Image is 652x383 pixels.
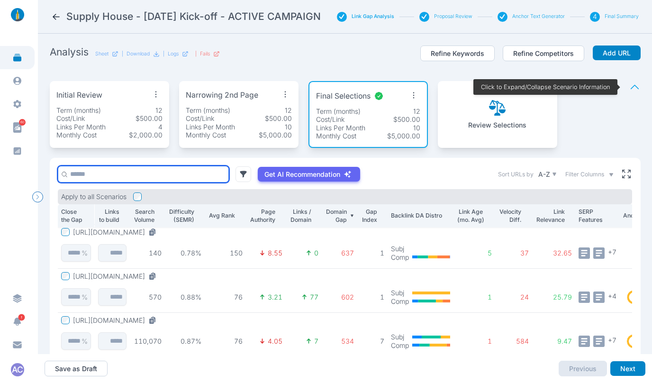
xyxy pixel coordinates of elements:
p: 0.88% [168,293,202,301]
p: $500.00 [136,114,163,123]
p: 570 [133,293,162,301]
p: Links to build [98,208,119,224]
p: 12 [155,106,163,115]
p: 76 [208,337,243,346]
p: 5 [457,249,492,257]
p: 77 [310,293,318,301]
p: Term (months) [186,106,230,115]
div: 4 [590,12,600,22]
button: [URL][DOMAIN_NAME] [73,316,160,325]
p: Links Per Month [186,123,235,131]
p: $5,000.00 [259,131,292,139]
p: 1 [457,293,492,301]
p: 110,070 [133,337,162,346]
p: 534 [325,337,354,346]
p: Cost/Link [186,114,214,123]
p: Close the Gap [61,208,84,224]
span: 60 [19,119,26,126]
p: Term (months) [56,106,101,115]
p: Domain Gap [325,208,347,224]
p: 32.65 [535,249,572,257]
p: 1 [361,249,384,257]
p: 12 [285,106,292,115]
p: 7 [361,337,384,346]
button: Filter Columns [565,170,614,179]
p: 10 [285,123,292,131]
p: Subj [391,289,409,297]
p: Page Authority [249,208,275,224]
p: 37 [498,249,529,257]
span: Filter Columns [565,170,604,179]
p: 4 [158,123,163,131]
p: 140 [133,249,162,257]
p: 9.47 [535,337,572,346]
p: $5,000.00 [387,132,420,140]
p: Narrowing 2nd Page [186,90,258,101]
button: Final Summary [605,13,639,20]
p: 1 [457,337,492,346]
button: [URL][DOMAIN_NAME] [73,228,160,237]
p: Monthly Cost [186,131,226,139]
p: Avg Rank [208,211,235,220]
p: Gap Index [361,208,377,224]
p: % [81,249,88,257]
p: Link Age (mo. Avg) [457,208,485,224]
p: Initial Review [56,90,102,101]
p: Apply to all Scenarios [61,192,127,201]
p: 24 [498,293,529,301]
p: Search Volume [133,208,154,224]
button: Anchor Text Generator [512,13,565,20]
p: Subj [391,333,409,341]
p: 10 [413,124,420,132]
span: + 7 [608,247,616,256]
p: $500.00 [393,115,420,124]
button: Refine Competitors [503,46,584,62]
p: Sheet [95,51,109,57]
p: Links Per Month [316,124,365,132]
p: % [81,293,88,301]
p: 0 [314,249,318,257]
a: Sheet| [95,51,123,57]
p: Comp [391,341,409,350]
p: Fails [200,51,210,57]
p: Link Relevance [535,208,565,224]
button: [URL][DOMAIN_NAME] [73,272,160,281]
p: Comp [391,297,409,306]
p: Review Selections [468,121,526,129]
button: Next [610,361,645,376]
button: Save as Draft [45,361,108,377]
button: Refine Keywords [420,46,495,62]
p: 0.78% [168,249,202,257]
p: 0.87% [168,337,202,346]
button: Review Selections [468,100,526,129]
span: + 4 [608,292,616,301]
p: Velocity Diff. [498,208,521,224]
p: Links / Domain [289,208,311,224]
button: Previous [559,361,607,377]
label: Sort URLs by [498,170,534,179]
p: Get AI Recommendation [264,170,340,179]
p: Difficulty (SEMR) [168,208,194,224]
button: Get AI Recommendation [258,167,360,182]
h2: Supply House - June 2025 Kick-off - ACTIVE CAMPAIGN [66,10,321,23]
p: Download [127,51,150,57]
p: 7 [314,337,318,346]
p: % [81,337,88,346]
span: + 7 [608,336,616,345]
p: 1 [361,293,384,301]
p: 602 [325,293,354,301]
p: 637 [325,249,354,257]
button: Proposal Review [434,13,472,20]
h2: Analysis [50,46,89,59]
p: 4.05 [268,337,282,346]
p: Term (months) [316,107,361,116]
p: 12 [413,107,420,116]
p: 584 [498,337,529,346]
p: Monthly Cost [316,132,356,140]
button: Link Gap Analysis [352,13,394,20]
p: 150 [208,249,243,257]
img: linklaunch_small.2ae18699.png [8,8,27,21]
p: Comp [391,253,409,262]
p: SERP Features [579,208,616,224]
p: A-Z [538,170,550,179]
